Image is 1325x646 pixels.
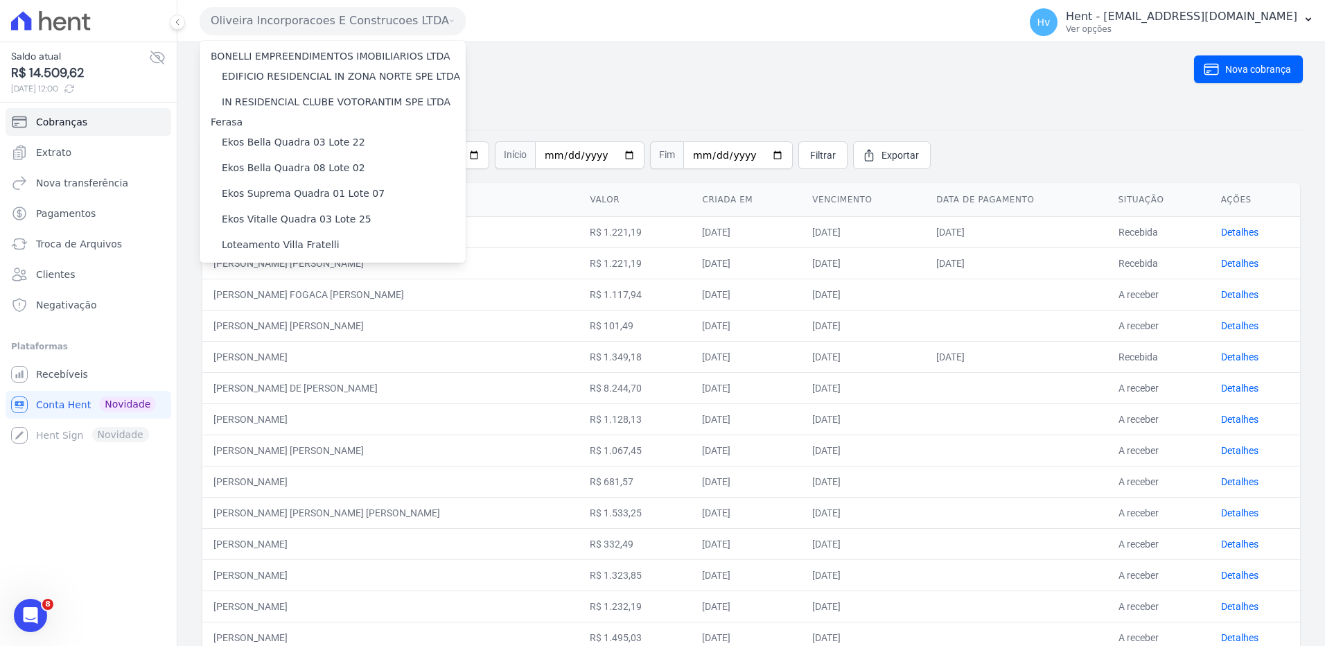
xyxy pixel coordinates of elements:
td: A receber [1107,466,1210,497]
td: [DATE] [801,559,925,591]
button: Oliveira Incorporacoes E Construcoes LTDA [200,7,466,35]
label: Ekos Vitalle Quadra 03 Lote 25 [222,212,371,227]
label: Ekos Bella Quadra 08 Lote 02 [222,161,365,175]
label: Ferasa [211,116,243,128]
td: [PERSON_NAME] [202,341,579,372]
td: [DATE] [691,341,801,372]
td: [PERSON_NAME] [202,591,579,622]
td: [DATE] [691,466,801,497]
td: A receber [1107,279,1210,310]
label: EDIFICIO RESIDENCIAL IN ZONA NORTE SPE LTDA [222,69,460,84]
a: Troca de Arquivos [6,230,171,258]
a: Detalhes [1221,539,1258,550]
a: Detalhes [1221,507,1258,518]
td: [PERSON_NAME] FOGACA [PERSON_NAME] [202,279,579,310]
span: Recebíveis [36,367,88,381]
td: [DATE] [801,279,925,310]
a: Detalhes [1221,383,1258,394]
a: Conta Hent Novidade [6,391,171,419]
h2: Cobranças [200,53,1194,85]
th: Data de pagamento [925,183,1107,217]
td: R$ 1.221,19 [579,247,691,279]
a: Exportar [853,141,931,169]
td: [DATE] [691,247,801,279]
td: [DATE] [691,403,801,435]
th: Criada em [691,183,801,217]
td: [DATE] [925,341,1107,372]
td: [DATE] [691,216,801,247]
td: [PERSON_NAME] [202,466,579,497]
a: Clientes [6,261,171,288]
td: R$ 1.128,13 [579,403,691,435]
label: BONELLI EMPREENDIMENTOS IMOBILIARIOS LTDA [211,51,450,62]
td: Recebida [1107,247,1210,279]
td: A receber [1107,497,1210,528]
td: [DATE] [691,497,801,528]
a: Filtrar [798,141,848,169]
span: Pagamentos [36,207,96,220]
a: Detalhes [1221,258,1258,269]
span: Nova transferência [36,176,128,190]
td: [DATE] [801,466,925,497]
a: Detalhes [1221,414,1258,425]
td: R$ 1.349,18 [579,341,691,372]
span: Novidade [99,396,156,412]
td: [PERSON_NAME] [202,528,579,559]
div: Plataformas [11,338,166,355]
td: A receber [1107,528,1210,559]
iframe: Intercom live chat [14,599,47,632]
td: [DATE] [801,341,925,372]
nav: Sidebar [11,108,166,449]
a: Nova transferência [6,169,171,197]
td: [DATE] [801,247,925,279]
span: Extrato [36,146,71,159]
a: Detalhes [1221,632,1258,643]
span: 8 [42,599,53,610]
label: Ekos Bella Quadra 03 Lote 22 [222,135,365,150]
td: R$ 1.232,19 [579,591,691,622]
td: A receber [1107,591,1210,622]
td: [DATE] [801,591,925,622]
td: [DATE] [691,372,801,403]
p: Hent - [EMAIL_ADDRESS][DOMAIN_NAME] [1066,10,1297,24]
td: [DATE] [801,403,925,435]
td: A receber [1107,372,1210,403]
td: Recebida [1107,341,1210,372]
label: Loteamento Villa Fratelli [222,238,340,252]
th: Ações [1210,183,1300,217]
a: Detalhes [1221,570,1258,581]
p: Ver opções [1066,24,1297,35]
a: Negativação [6,291,171,319]
td: [DATE] [801,310,925,341]
td: R$ 681,57 [579,466,691,497]
span: Clientes [36,268,75,281]
td: R$ 332,49 [579,528,691,559]
td: R$ 1.067,45 [579,435,691,466]
td: A receber [1107,310,1210,341]
td: [DATE] [691,279,801,310]
a: Recebíveis [6,360,171,388]
a: Detalhes [1221,476,1258,487]
span: Nova cobrança [1225,62,1291,76]
th: Vencimento [801,183,925,217]
td: [DATE] [925,247,1107,279]
td: [PERSON_NAME] [PERSON_NAME] [202,310,579,341]
span: Troca de Arquivos [36,237,122,251]
td: A receber [1107,435,1210,466]
a: Cobranças [6,108,171,136]
td: [DATE] [691,310,801,341]
label: Ekos Suprema Quadra 01 Lote 07 [222,186,385,201]
th: Situação [1107,183,1210,217]
td: [PERSON_NAME] [PERSON_NAME] [202,247,579,279]
a: Detalhes [1221,601,1258,612]
a: Nova cobrança [1194,55,1303,83]
a: Detalhes [1221,289,1258,300]
th: Valor [579,183,691,217]
span: Exportar [881,148,919,162]
td: R$ 1.323,85 [579,559,691,591]
td: [PERSON_NAME] [PERSON_NAME] [202,435,579,466]
td: [DATE] [691,591,801,622]
td: [PERSON_NAME] [202,403,579,435]
span: Negativação [36,298,97,312]
span: Filtrar [810,148,836,162]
